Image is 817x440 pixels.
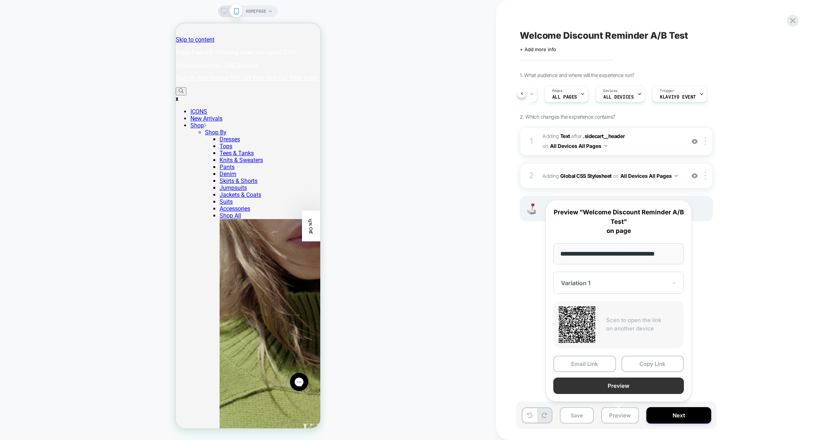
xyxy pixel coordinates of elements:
a: Knits & Sweaters [44,133,87,140]
span: + Add more info [520,46,556,52]
a: New Arrivals [15,92,47,99]
span: Klaviyo Event [660,95,696,100]
span: .sidecart__header [583,133,625,139]
a: ICONS [15,85,31,92]
img: Joystick [524,203,539,214]
iframe: Gorgias live chat messenger [111,347,136,370]
img: close [705,137,706,145]
button: Copy Link [622,356,684,372]
span: 1. What audience and where will the experience run? [520,72,634,78]
a: Dresses [44,112,64,119]
div: 15% Off [126,187,144,218]
img: crossed eye [692,173,698,179]
a: Shop By [29,106,51,112]
img: crossed eye [692,138,698,145]
span: ALL DEVICES [603,95,634,100]
a: Skirts & Shorts [44,154,82,161]
span: on [542,141,548,150]
span: Devices [603,88,617,93]
button: Preview [601,407,639,424]
span: on [613,171,618,180]
p: Scan to open the link on another device [606,316,678,333]
button: Save [560,407,594,424]
span: HOMEPAGE [246,5,266,17]
div: 2 [528,168,535,183]
span: Pages [552,88,562,93]
img: down arrow [675,175,678,177]
a: Tees & Tanks [44,126,78,133]
a: Suits [44,175,57,182]
span: Adding [542,133,570,139]
a: Jackets & Coats [44,168,85,175]
span: AFTER [571,133,582,139]
span: 15% Off [132,195,138,210]
img: down arrow [604,145,607,147]
b: Global CSS Stylesheet [560,173,612,179]
a: Tops [44,119,57,126]
button: Next [646,407,711,424]
span: Welcome Discount Reminder A/B Test [520,30,688,41]
span: ALL PAGES [552,95,577,100]
a: Jumpsuits [44,161,71,168]
a: Shop All [44,189,65,196]
img: close [705,172,706,180]
div: 1 [528,134,535,149]
button: Email Link [553,356,616,372]
span: Trigger [660,88,674,93]
span: 2. Which changes the experience contains? [520,114,615,120]
p: Preview "Welcome Discount Reminder A/B Test" on page [553,208,684,236]
a: Denim [44,147,61,154]
button: Preview [553,378,684,394]
a: Accessories [44,182,74,189]
b: Text [560,133,570,139]
a: Pants [44,140,59,147]
button: All Devices All Pages [550,141,607,151]
button: All Devices All Pages [620,171,678,181]
a: Shop [15,99,30,106]
span: Adding [542,171,681,181]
